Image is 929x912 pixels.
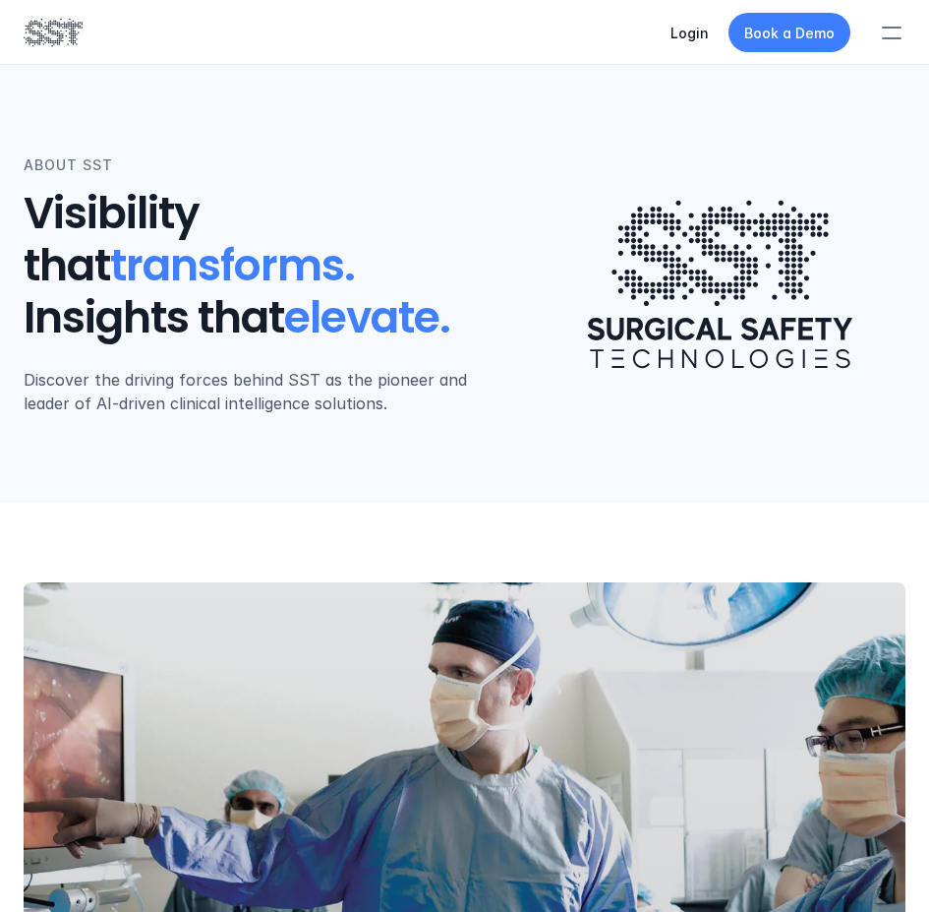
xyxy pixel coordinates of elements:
[24,368,495,415] p: Discover the driving forces behind SST as the pioneer and leader of AI-driven clinical intelligen...
[561,172,879,396] img: Surgical Safety Technologies logo
[670,25,709,41] a: Login
[728,13,850,52] a: Book a Demo
[284,287,450,347] span: elevate.
[110,235,355,295] span: transforms.
[24,16,83,49] img: SST logo
[24,154,113,176] p: ABOUT SST
[24,287,284,347] span: Insights that
[24,183,208,295] span: Visibility that
[744,23,835,43] p: Book a Demo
